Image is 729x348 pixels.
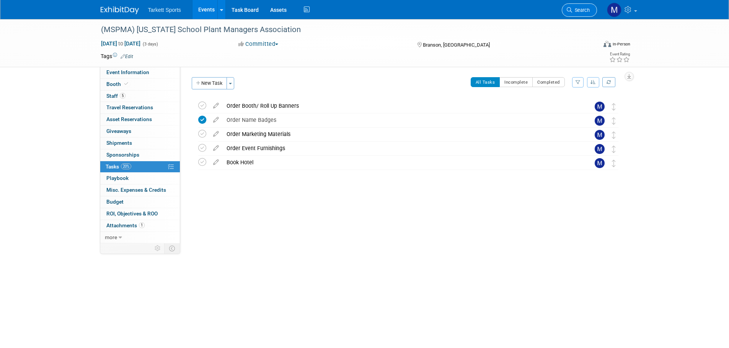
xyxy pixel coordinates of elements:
[471,77,500,87] button: All Tasks
[223,113,579,126] div: Order Name Badges
[106,116,152,122] span: Asset Reservations
[223,142,579,155] div: Order Event Furnishings
[106,69,149,75] span: Event Information
[209,102,223,109] a: edit
[595,144,605,154] img: Mathieu Martel
[612,160,616,167] i: Move task
[106,93,126,99] span: Staff
[223,156,579,169] div: Book Hotel
[151,243,165,253] td: Personalize Event Tab Strip
[101,6,139,14] img: ExhibitDay
[595,130,605,140] img: Mathieu Martel
[572,7,590,13] span: Search
[100,126,180,137] a: Giveaways
[100,173,180,184] a: Playbook
[106,104,153,110] span: Travel Reservations
[209,117,223,123] a: edit
[100,114,180,125] a: Asset Reservations
[106,175,129,181] span: Playbook
[532,77,565,87] button: Completed
[612,131,616,139] i: Move task
[423,42,490,48] span: Branson, [GEOGRAPHIC_DATA]
[106,163,131,170] span: Tasks
[120,93,126,99] span: 5
[100,102,180,113] a: Travel Reservations
[100,220,180,231] a: Attachments1
[209,159,223,166] a: edit
[236,40,281,48] button: Committed
[209,131,223,138] a: edit
[100,185,180,196] a: Misc. Expenses & Credits
[100,67,180,78] a: Event Information
[100,91,180,102] a: Staff5
[100,149,180,161] a: Sponsorships
[595,102,605,112] img: Mathieu Martel
[98,23,585,37] div: (MSPMA) [US_STATE] School Plant Managers Association
[101,52,133,60] td: Tags
[612,146,616,153] i: Move task
[100,208,180,220] a: ROI, Objectives & ROO
[101,40,141,47] span: [DATE] [DATE]
[106,128,131,134] span: Giveaways
[603,41,611,47] img: Format-Inperson.png
[164,243,180,253] td: Toggle Event Tabs
[612,103,616,110] i: Move task
[192,77,227,89] button: New Task
[105,234,117,240] span: more
[106,81,130,87] span: Booth
[223,128,579,141] div: Order Marketing Materials
[612,41,630,47] div: In-Person
[595,116,605,126] img: Mathieu Martel
[148,7,181,13] span: Tarkett Sports
[602,77,615,87] a: Refresh
[106,152,139,158] span: Sponsorships
[142,42,158,47] span: (3 days)
[124,82,128,86] i: Booth reservation complete
[121,54,133,59] a: Edit
[595,158,605,168] img: Mathieu Martel
[612,117,616,125] i: Move task
[552,40,631,51] div: Event Format
[117,40,124,47] span: to
[223,99,579,112] div: Order Booth/ Roll Up Banners
[106,199,124,205] span: Budget
[100,138,180,149] a: Shipments
[106,222,145,228] span: Attachments
[100,161,180,173] a: Tasks20%
[609,52,630,56] div: Event Rating
[100,232,180,243] a: more
[499,77,533,87] button: Incomplete
[100,79,180,90] a: Booth
[106,187,166,193] span: Misc. Expenses & Credits
[121,163,131,169] span: 20%
[106,210,158,217] span: ROI, Objectives & ROO
[100,196,180,208] a: Budget
[106,140,132,146] span: Shipments
[562,3,597,17] a: Search
[607,3,621,17] img: Mathieu Martel
[139,222,145,228] span: 1
[209,145,223,152] a: edit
